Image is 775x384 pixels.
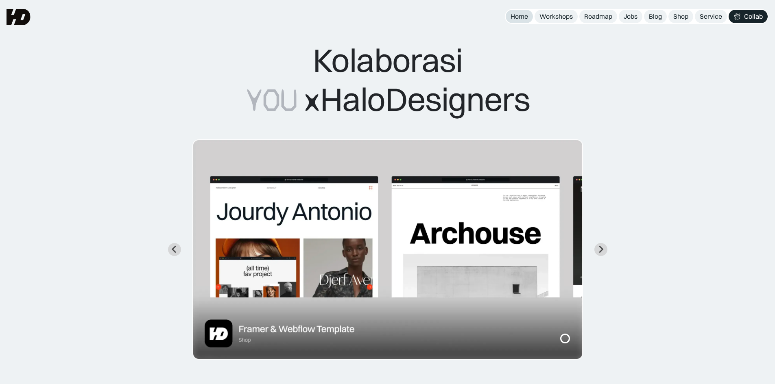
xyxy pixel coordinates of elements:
[245,41,530,120] div: Kolaborasi HaloDesigners
[644,10,667,23] a: Blog
[619,10,642,23] a: Jobs
[700,12,722,21] div: Service
[673,12,688,21] div: Shop
[695,10,727,23] a: Service
[192,139,583,360] div: 1 of 7
[579,10,617,23] a: Roadmap
[506,10,533,23] a: Home
[303,81,320,120] span: x
[624,12,637,21] div: Jobs
[744,12,763,21] div: Collab
[584,12,612,21] div: Roadmap
[649,12,662,21] div: Blog
[668,10,693,23] a: Shop
[535,10,578,23] a: Workshops
[729,10,768,23] a: Collab
[245,81,297,120] span: YOU
[594,243,607,256] button: Next slide
[511,12,528,21] div: Home
[168,243,181,256] button: Go to last slide
[539,12,573,21] div: Workshops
